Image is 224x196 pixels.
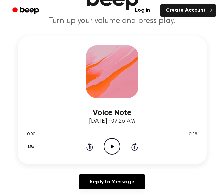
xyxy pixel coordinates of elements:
[8,4,45,17] a: Beep
[189,131,197,138] span: 0:28
[27,141,37,152] button: 1.0x
[129,3,156,18] a: Log in
[160,4,216,17] a: Create Account
[89,118,135,124] span: [DATE] · 07:26 AM
[8,16,216,26] p: Turn up your volume and press play.
[79,174,145,189] a: Reply to Message
[27,108,197,117] h3: Voice Note
[27,131,35,138] span: 0:00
